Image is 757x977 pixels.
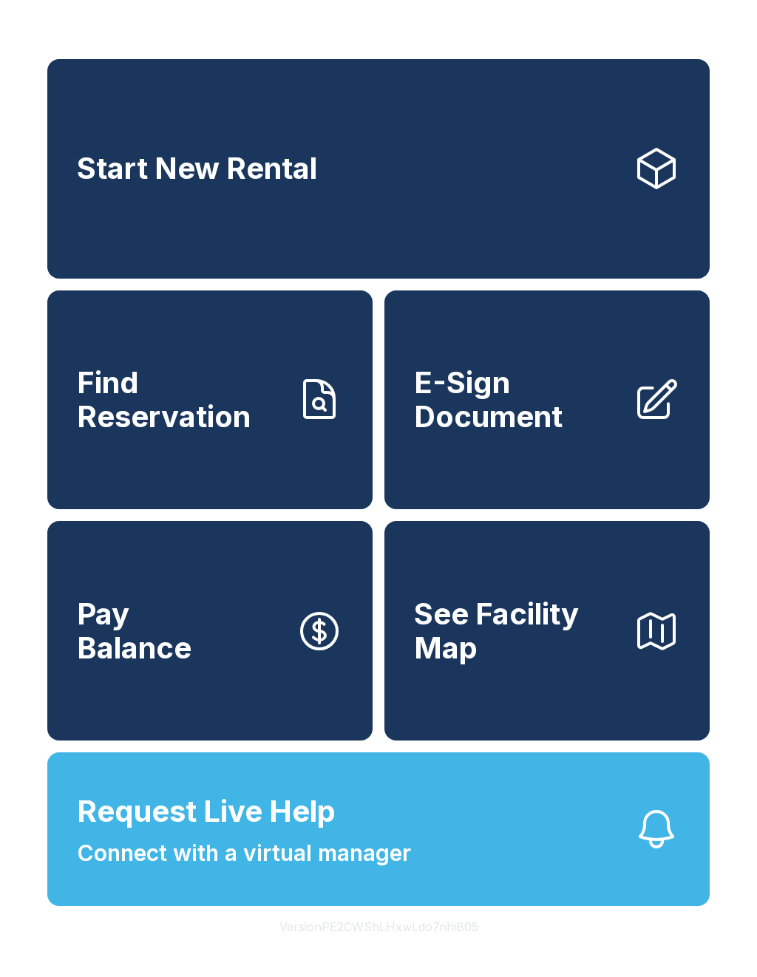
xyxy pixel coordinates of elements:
[268,906,490,947] button: VersionPE2CWShLHxwLdo7nhiB05
[47,290,373,510] a: Find Reservation
[47,59,710,279] a: Start New Rental
[414,597,621,664] span: See Facility Map
[77,366,284,433] span: Find Reservation
[47,752,710,906] button: Request Live HelpConnect with a virtual manager
[77,789,336,834] span: Request Live Help
[47,521,373,741] a: PayBalance
[384,521,710,741] button: See Facility Map
[77,597,191,664] span: Pay Balance
[414,366,621,433] span: E-Sign Document
[77,152,317,185] span: Start New Rental
[384,290,710,510] a: E-Sign Document
[77,837,411,870] span: Connect with a virtual manager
